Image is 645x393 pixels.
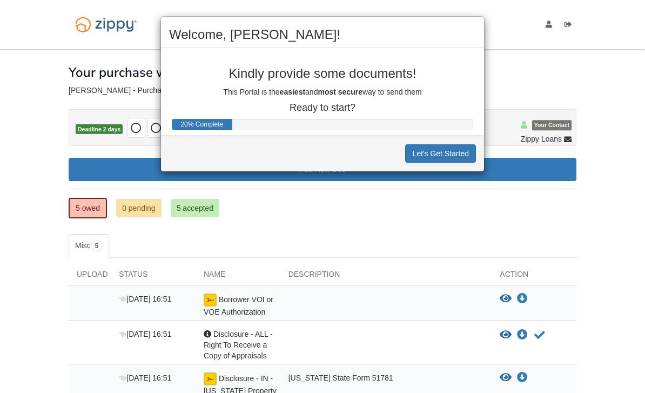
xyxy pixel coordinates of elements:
[280,88,305,96] b: easiest
[169,28,476,42] h2: Welcome, [PERSON_NAME]!
[318,88,362,96] b: most secure
[169,86,476,97] p: This Portal is the and way to send them
[169,66,476,81] p: Kindly provide some documents!
[405,144,476,163] button: Let's Get Started
[172,119,232,130] div: Progress Bar
[169,103,476,114] p: Ready to start?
